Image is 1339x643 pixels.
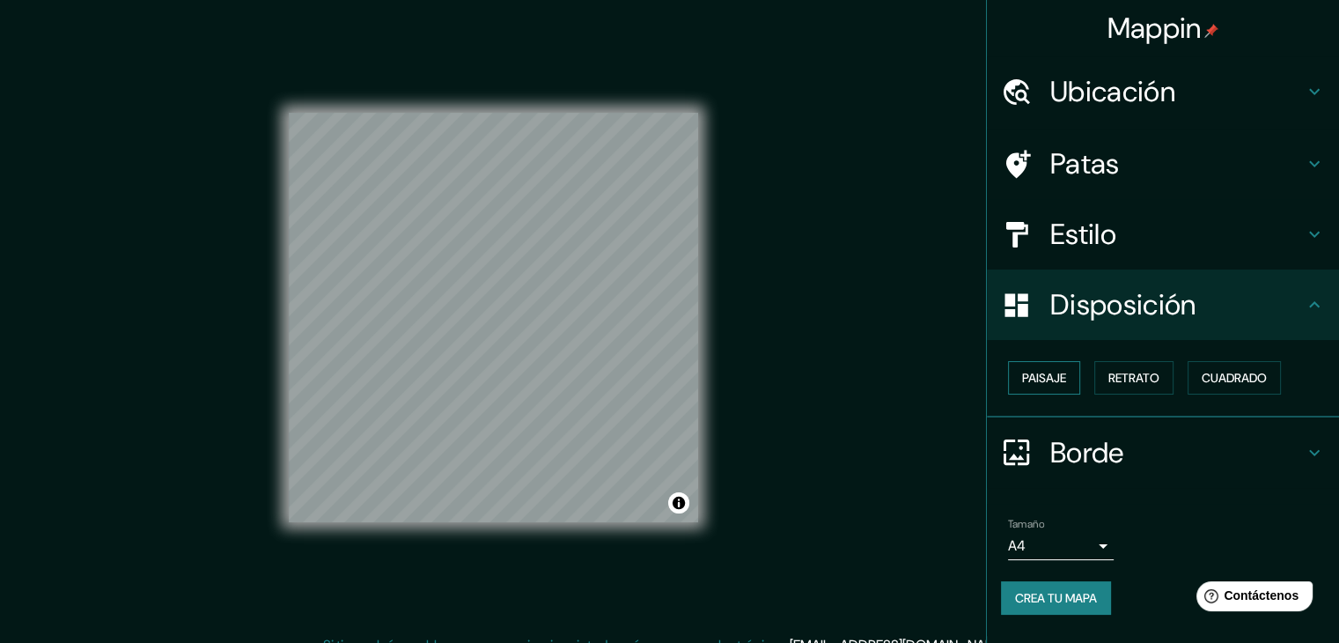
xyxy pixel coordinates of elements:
[1050,145,1120,182] font: Patas
[1050,434,1124,471] font: Borde
[1182,574,1320,624] iframe: Lanzador de widgets de ayuda
[668,492,689,514] button: Activar o desactivar atribución
[1094,361,1173,395] button: Retrato
[987,199,1339,270] div: Estilo
[1204,24,1218,38] img: pin-icon.png
[1008,361,1080,395] button: Paisaje
[1107,10,1202,47] font: Mappin
[1022,370,1066,386] font: Paisaje
[987,418,1339,488] div: Borde
[987,270,1339,340] div: Disposición
[1050,73,1175,110] font: Ubicación
[1015,590,1097,606] font: Crea tu mapa
[1108,370,1159,386] font: Retrato
[1050,286,1196,323] font: Disposición
[1008,517,1044,531] font: Tamaño
[1008,536,1026,555] font: A4
[1001,581,1111,615] button: Crea tu mapa
[289,113,698,522] canvas: Mapa
[987,56,1339,127] div: Ubicación
[987,129,1339,199] div: Patas
[1188,361,1281,395] button: Cuadrado
[1050,216,1116,253] font: Estilo
[1008,532,1114,560] div: A4
[1202,370,1267,386] font: Cuadrado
